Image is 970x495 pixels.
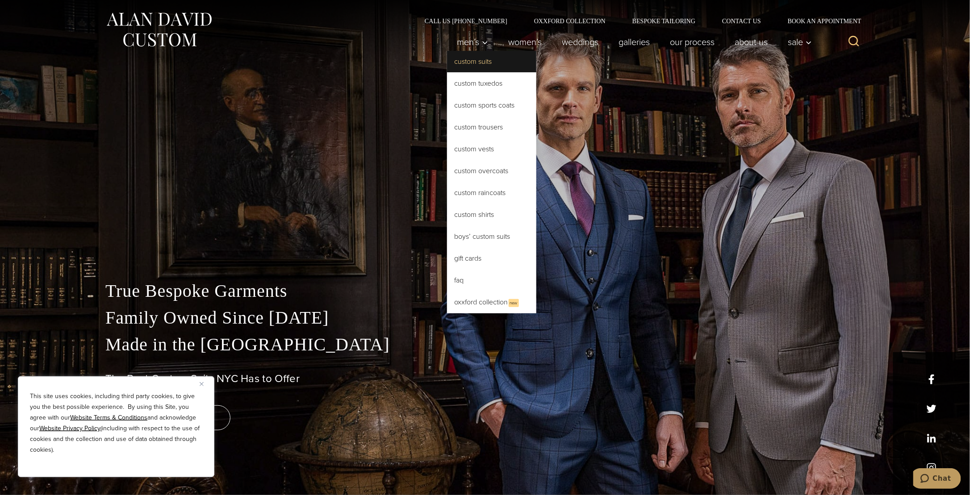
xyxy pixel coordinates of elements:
[778,33,817,51] button: Sale sub menu toggle
[200,382,204,386] img: Close
[105,372,865,385] h1: The Best Custom Suits NYC Has to Offer
[411,18,521,24] a: Call Us [PHONE_NUMBER]
[39,424,100,433] a: Website Privacy Policy
[447,248,536,269] a: Gift Cards
[447,204,536,225] a: Custom Shirts
[927,374,937,384] a: facebook
[200,379,210,389] button: Close
[30,391,202,455] p: This site uses cookies, including third party cookies, to give you the best possible experience. ...
[927,463,937,473] a: instagram
[105,10,213,50] img: Alan David Custom
[725,33,778,51] a: About Us
[447,270,536,291] a: FAQ
[843,31,865,53] button: View Search Form
[927,404,937,414] a: x/twitter
[447,116,536,138] a: Custom Trousers
[447,182,536,204] a: Custom Raincoats
[447,95,536,116] a: Custom Sports Coats
[913,468,961,491] iframe: Opens a widget where you can chat to one of our agents
[709,18,774,24] a: Contact Us
[447,291,536,313] a: Oxxford CollectionNew
[411,18,865,24] nav: Secondary Navigation
[521,18,619,24] a: Oxxford Collection
[552,33,609,51] a: weddings
[447,73,536,94] a: Custom Tuxedos
[609,33,660,51] a: Galleries
[447,33,498,51] button: Men’s sub menu toggle
[927,433,937,443] a: linkedin
[498,33,552,51] a: Women’s
[447,51,536,72] a: Custom Suits
[70,413,147,422] a: Website Terms & Conditions
[447,33,817,51] nav: Primary Navigation
[660,33,725,51] a: Our Process
[447,138,536,160] a: Custom Vests
[509,299,519,307] span: New
[105,278,865,358] p: True Bespoke Garments Family Owned Since [DATE] Made in the [GEOGRAPHIC_DATA]
[447,160,536,182] a: Custom Overcoats
[774,18,865,24] a: Book an Appointment
[619,18,709,24] a: Bespoke Tailoring
[447,226,536,247] a: Boys’ Custom Suits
